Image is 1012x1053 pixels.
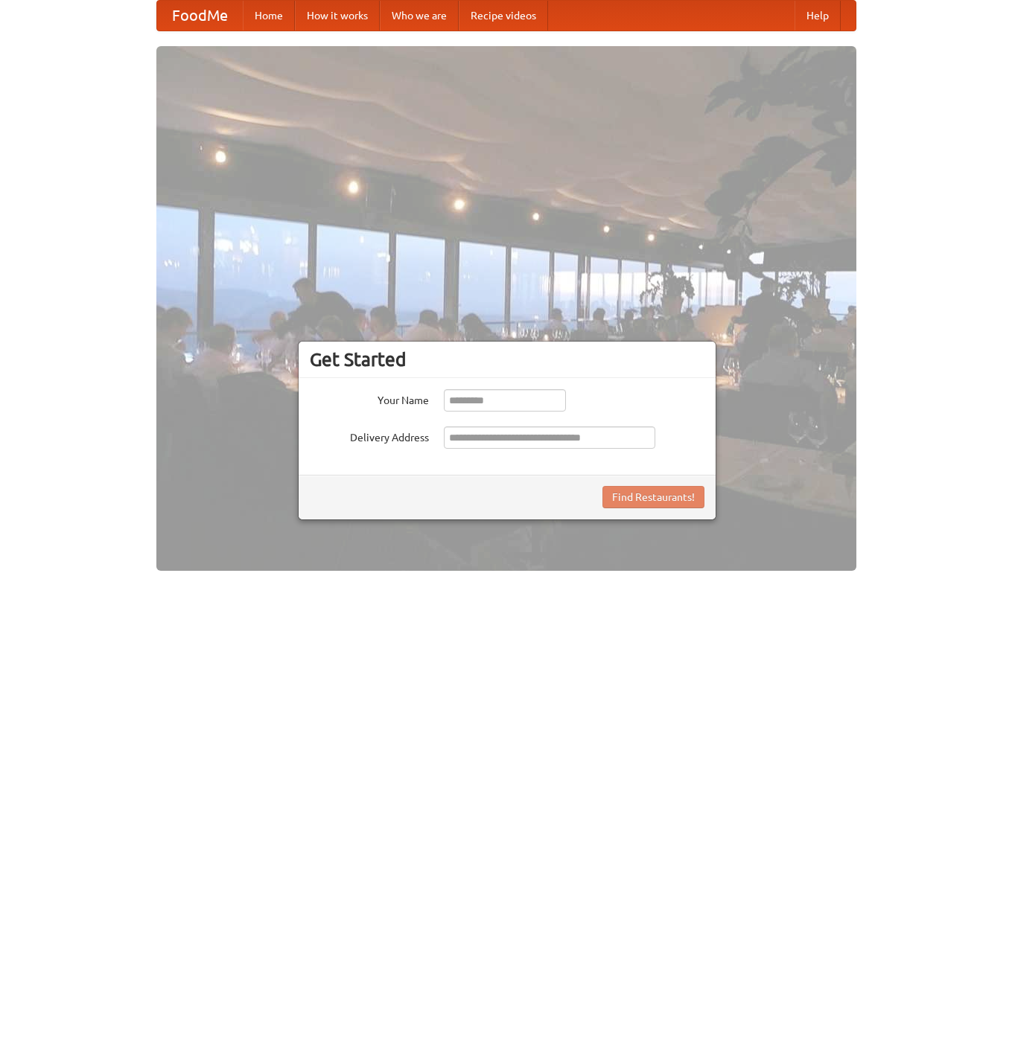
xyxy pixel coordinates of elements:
[157,1,243,31] a: FoodMe
[243,1,295,31] a: Home
[602,486,704,508] button: Find Restaurants!
[310,348,704,371] h3: Get Started
[310,426,429,445] label: Delivery Address
[380,1,459,31] a: Who we are
[459,1,548,31] a: Recipe videos
[295,1,380,31] a: How it works
[795,1,841,31] a: Help
[310,389,429,408] label: Your Name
